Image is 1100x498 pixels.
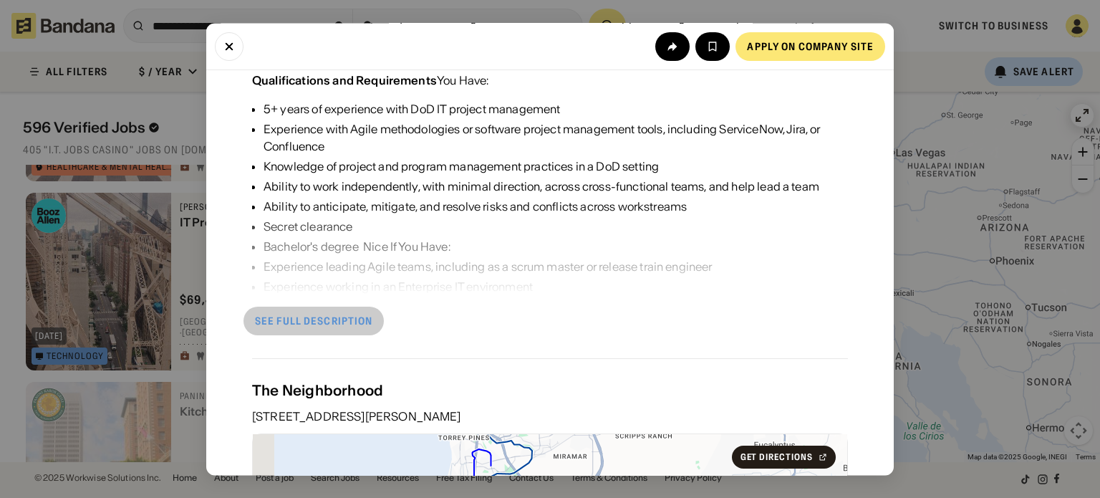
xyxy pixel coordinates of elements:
[264,278,848,295] div: Experience working in an Enterprise IT environment
[264,158,848,175] div: Knowledge of project and program management practices in a DoD setting
[740,453,813,461] div: Get Directions
[264,120,848,155] div: Experience with Agile methodologies or software project management tools, including ServiceNow, J...
[252,73,437,87] div: Qualifications and Requirements
[252,72,488,89] div: You Have:
[264,178,848,195] div: Ability to work independently, with minimal direction, across cross-functional teams, and help le...
[747,41,874,51] div: Apply on company site
[215,32,243,60] button: Close
[252,382,848,399] div: The Neighborhood
[264,100,848,118] div: 5+ years of experience with DoD IT project management
[252,411,848,422] div: [STREET_ADDRESS][PERSON_NAME]
[264,258,848,275] div: Experience leading Agile teams, including as a scrum master or release train engineer
[264,218,848,235] div: Secret clearance
[255,316,372,326] div: See full description
[264,238,848,255] div: Bachelor's degree Nice If You Have:
[264,198,848,215] div: Ability to anticipate, mitigate, and resolve risks and conflicts across workstreams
